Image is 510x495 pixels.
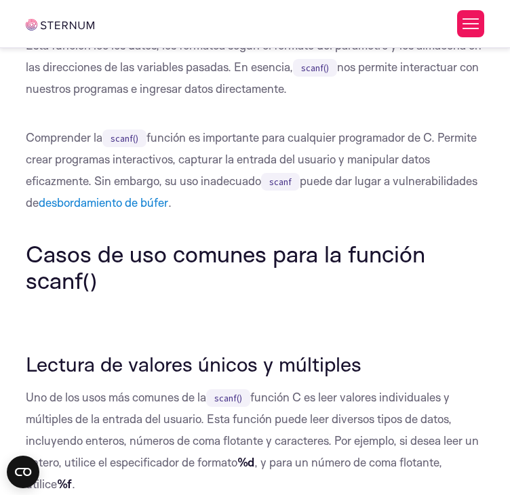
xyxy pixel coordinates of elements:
a: desbordamiento de búfer [39,195,168,210]
font: función C es leer valores individuales y múltiples de la entrada del usuario. Esta función puede ... [26,390,479,469]
code: scanf [261,173,300,191]
font: Lectura de valores únicos y múltiples [26,351,361,376]
img: esternón iot [26,19,95,31]
button: Alternar menú [457,10,484,37]
code: scanf() [102,130,146,147]
font: %f [57,477,72,491]
font: Casos de uso comunes para la función scanf() [26,239,425,294]
font: , y para un número de coma flotante, utilice [26,455,442,491]
code: scanf() [206,389,250,407]
code: scanf() [293,59,337,77]
font: Uno de los usos más comunes de la [26,390,206,404]
font: . [72,477,75,491]
font: Comprender la [26,130,102,144]
button: Abrir el widget CMP [7,456,39,488]
font: . [168,195,172,210]
font: función es importante para cualquier programador de C. Permite crear programas interactivos, capt... [26,130,477,188]
font: %d [237,455,254,469]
